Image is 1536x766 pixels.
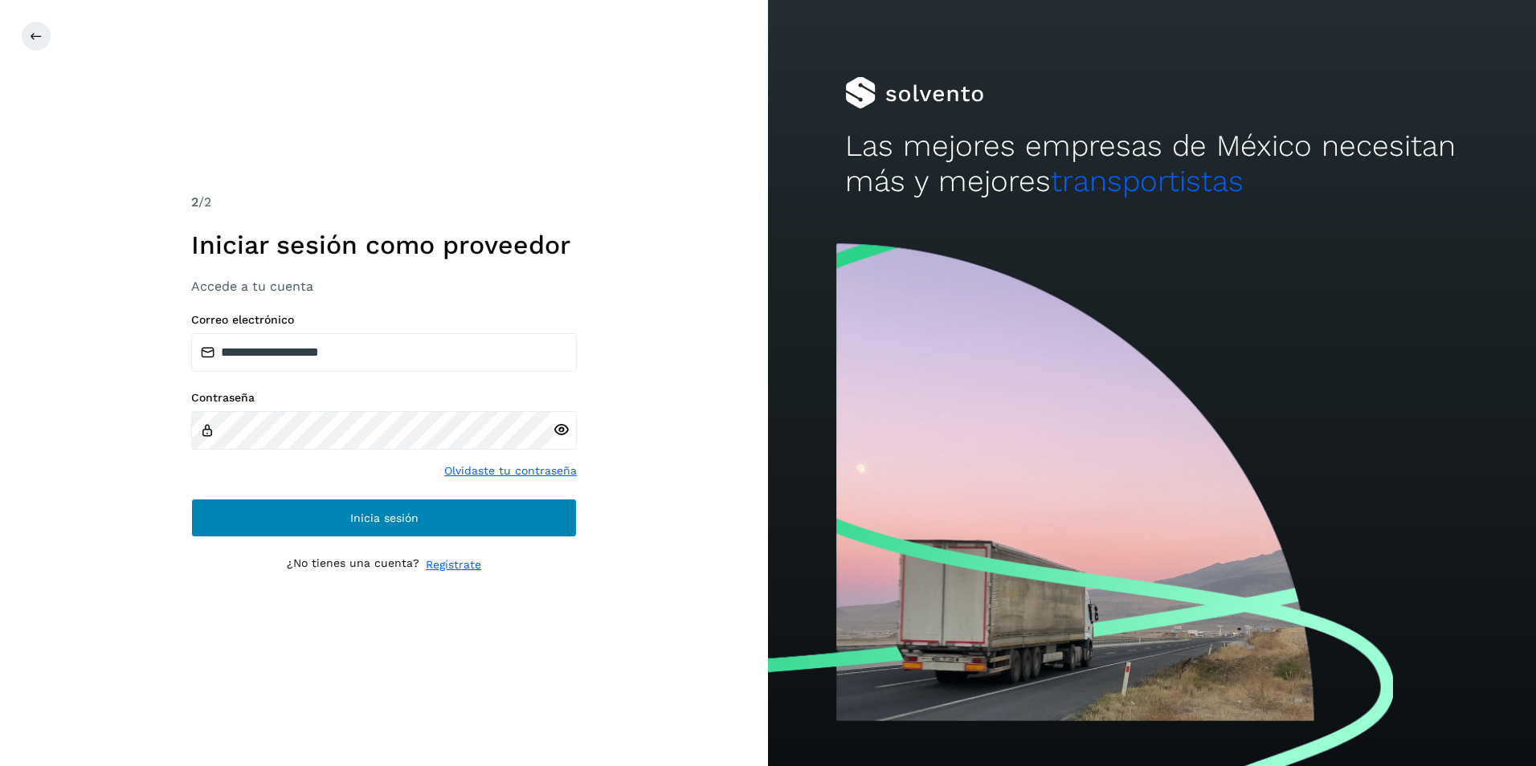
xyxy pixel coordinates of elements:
label: Contraseña [191,391,577,405]
label: Correo electrónico [191,313,577,327]
div: /2 [191,193,577,212]
a: Olvidaste tu contraseña [444,462,577,479]
h3: Accede a tu cuenta [191,279,577,294]
span: Inicia sesión [350,512,419,524]
p: ¿No tienes una cuenta? [287,556,419,573]
a: Regístrate [426,556,481,573]
h2: Las mejores empresas de México necesitan más y mejores [845,128,1460,200]
h1: Iniciar sesión como proveedor [191,230,577,260]
span: 2 [191,194,198,210]
button: Inicia sesión [191,499,577,537]
span: transportistas [1051,164,1244,198]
